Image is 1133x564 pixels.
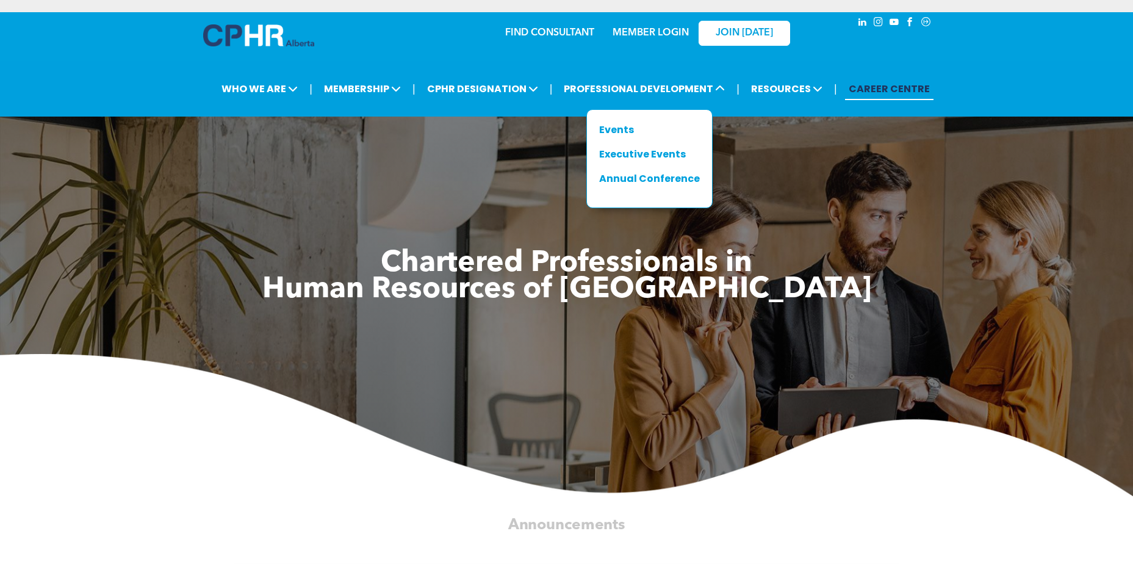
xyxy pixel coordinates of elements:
li: | [736,76,739,101]
li: | [309,76,312,101]
a: MEMBER LOGIN [613,28,689,38]
span: CPHR DESIGNATION [423,78,542,100]
a: youtube [888,15,901,32]
span: JOIN [DATE] [716,27,773,39]
div: Events [599,122,690,137]
div: Executive Events [599,146,690,162]
a: CAREER CENTRE [845,78,933,100]
img: A blue and white logo for cp alberta [203,24,314,46]
span: Announcements [508,517,625,532]
li: | [834,76,837,101]
a: Events [599,122,700,137]
a: facebook [904,15,917,32]
a: Executive Events [599,146,700,162]
span: PROFESSIONAL DEVELOPMENT [560,78,728,100]
li: | [550,76,553,101]
span: Chartered Professionals in [381,249,752,278]
a: FIND CONSULTANT [505,28,594,38]
span: Human Resources of [GEOGRAPHIC_DATA] [262,275,871,305]
a: Social network [919,15,933,32]
span: RESOURCES [747,78,826,100]
a: instagram [872,15,885,32]
li: | [412,76,415,101]
a: JOIN [DATE] [699,21,790,46]
a: linkedin [856,15,869,32]
div: Annual Conference [599,171,690,186]
a: Annual Conference [599,171,700,186]
span: MEMBERSHIP [320,78,405,100]
span: WHO WE ARE [218,78,301,100]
